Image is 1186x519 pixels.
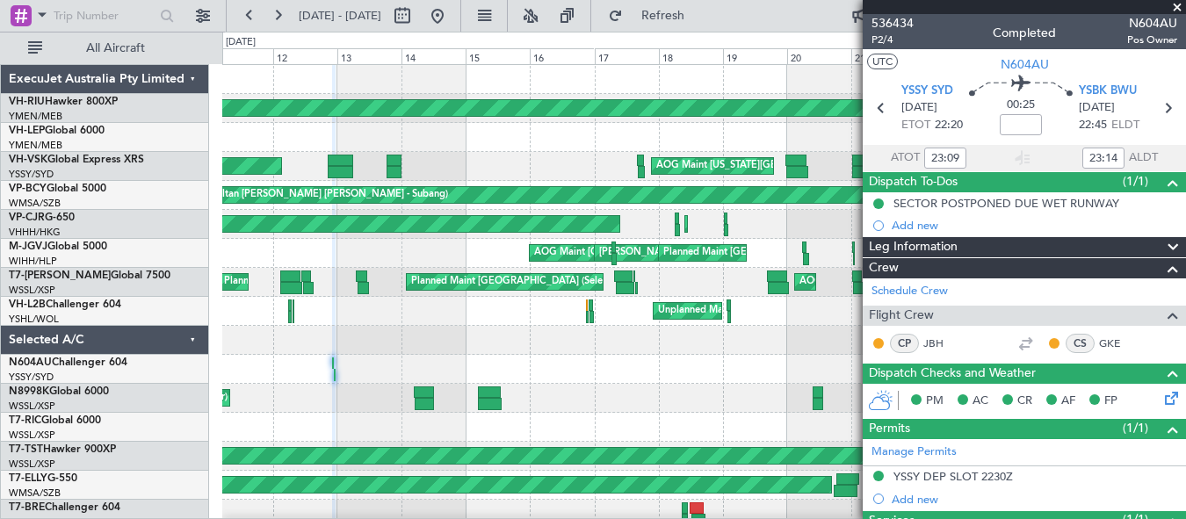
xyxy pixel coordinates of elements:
a: VP-BCYGlobal 5000 [9,184,106,194]
span: FP [1104,393,1117,410]
span: ATOT [891,149,920,167]
a: WMSA/SZB [9,487,61,500]
div: AOG Maint [US_STATE][GEOGRAPHIC_DATA] ([US_STATE] City Intl) [656,153,957,179]
span: Crew [869,258,899,278]
div: Planned Maint Dubai (Al Maktoum Intl) [224,269,397,295]
span: P2/4 [871,32,914,47]
div: AOG Maint [GEOGRAPHIC_DATA] (Seletar) [799,269,993,295]
span: 00:25 [1007,97,1035,114]
span: 22:45 [1079,117,1107,134]
span: Refresh [626,10,700,22]
span: VP-BCY [9,184,47,194]
a: Schedule Crew [871,283,948,300]
span: ELDT [1111,117,1139,134]
span: VH-L2B [9,299,46,310]
div: 18 [659,48,723,64]
span: ETOT [901,117,930,134]
div: Planned Maint [GEOGRAPHIC_DATA] (Seletar) [411,269,618,295]
span: (1/1) [1123,172,1148,191]
div: YSSY DEP SLOT 2230Z [893,469,1013,484]
a: M-JGVJGlobal 5000 [9,241,107,252]
span: AC [973,393,988,410]
div: 13 [337,48,401,64]
span: All Aircraft [46,42,185,54]
div: [DATE] [226,35,256,50]
div: Add new [892,492,1177,507]
span: T7-TST [9,444,43,455]
div: AOG Maint [GEOGRAPHIC_DATA] (Halim Intl) [534,240,740,266]
input: --:-- [1082,148,1125,169]
a: N604AUChallenger 604 [9,357,127,368]
span: Leg Information [869,237,958,257]
a: WSSL/XSP [9,429,55,442]
span: N8998K [9,386,49,397]
span: ALDT [1129,149,1158,167]
a: T7-ELLYG-550 [9,473,77,484]
span: Permits [869,419,910,439]
span: N604AU [9,357,52,368]
div: Planned Maint [GEOGRAPHIC_DATA] (Seletar) [663,240,870,266]
span: YSBK BWU [1079,83,1137,100]
div: SECTOR POSTPONED DUE WET RUNWAY [893,196,1119,211]
a: T7-RICGlobal 6000 [9,415,101,426]
a: JBH [923,335,963,351]
div: Completed [993,24,1056,42]
span: Flight Crew [869,306,934,326]
a: YSSY/SYD [9,371,54,384]
a: VHHH/HKG [9,226,61,239]
a: VP-CJRG-650 [9,213,75,223]
div: 11 [209,48,273,64]
div: 12 [273,48,337,64]
input: --:-- [924,148,966,169]
span: [DATE] [1079,99,1115,117]
div: 15 [466,48,530,64]
div: 19 [723,48,787,64]
span: VH-RIU [9,97,45,107]
a: YSHL/WOL [9,313,59,326]
span: Pos Owner [1127,32,1177,47]
span: N604AU [1001,55,1049,74]
div: 21 [851,48,915,64]
div: [PERSON_NAME][GEOGRAPHIC_DATA] ([PERSON_NAME] Intl) [599,240,885,266]
span: VH-LEP [9,126,45,136]
a: T7-BREChallenger 604 [9,502,120,513]
a: WSSL/XSP [9,400,55,413]
a: YSSY/SYD [9,168,54,181]
button: All Aircraft [19,34,191,62]
a: VH-L2BChallenger 604 [9,299,121,310]
span: T7-RIC [9,415,41,426]
span: (1/1) [1123,419,1148,437]
span: AF [1061,393,1075,410]
div: Unplanned Maint [GEOGRAPHIC_DATA] ([GEOGRAPHIC_DATA]) [658,298,947,324]
div: 16 [530,48,594,64]
button: UTC [867,54,898,69]
span: CR [1017,393,1032,410]
a: WMSA/SZB [9,197,61,210]
div: 20 [787,48,851,64]
div: 17 [595,48,659,64]
a: VH-LEPGlobal 6000 [9,126,105,136]
a: GKE [1099,335,1139,351]
a: T7-[PERSON_NAME]Global 7500 [9,270,170,281]
a: WSSL/XSP [9,284,55,297]
span: PM [926,393,944,410]
span: N604AU [1127,14,1177,32]
div: CS [1066,334,1095,353]
div: Add new [892,218,1177,233]
input: Trip Number [54,3,155,29]
span: 536434 [871,14,914,32]
a: YMEN/MEB [9,110,62,123]
a: WIHH/HLP [9,255,57,268]
span: T7-BRE [9,502,45,513]
a: YMEN/MEB [9,139,62,152]
a: VH-RIUHawker 800XP [9,97,118,107]
span: [DATE] - [DATE] [299,8,381,24]
button: Refresh [600,2,705,30]
span: VP-CJR [9,213,45,223]
span: M-JGVJ [9,241,47,252]
div: 14 [401,48,466,64]
a: T7-TSTHawker 900XP [9,444,116,455]
a: WSSL/XSP [9,458,55,471]
span: YSSY SYD [901,83,953,100]
span: 22:20 [935,117,963,134]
